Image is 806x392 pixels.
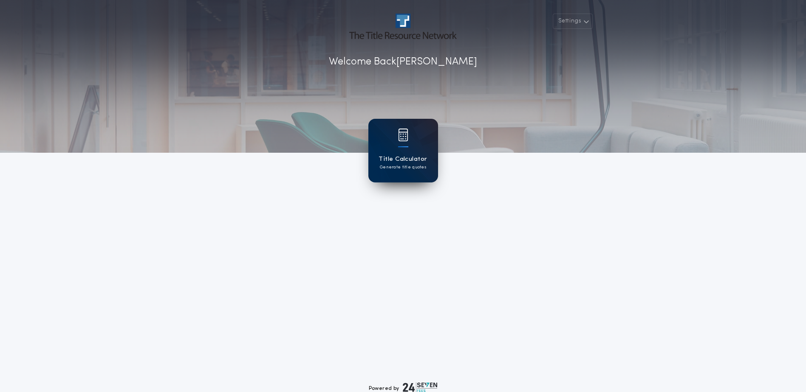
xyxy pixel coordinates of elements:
p: Generate title quotes [380,164,426,171]
button: Settings [553,14,593,29]
img: account-logo [349,14,456,39]
img: card icon [398,129,408,141]
a: card iconTitle CalculatorGenerate title quotes [368,119,438,182]
p: Welcome Back [PERSON_NAME] [329,54,477,70]
h1: Title Calculator [379,154,427,164]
